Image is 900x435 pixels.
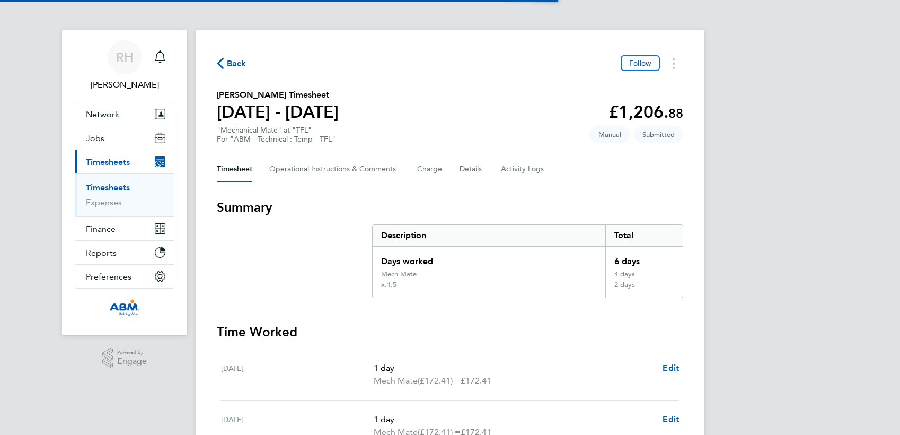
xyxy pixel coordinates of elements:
h3: Time Worked [217,324,683,341]
span: Rea Hill [75,79,174,91]
button: Activity Logs [501,156,545,182]
span: Preferences [86,272,131,282]
app-decimal: £1,206. [608,102,683,122]
button: Jobs [75,126,174,150]
div: For "ABM - Technical : Temp - TFL" [217,135,336,144]
div: x.1.5 [381,281,396,289]
span: (£172.41) = [418,376,461,386]
div: Total [605,225,683,246]
img: abm-technical-logo-retina.png [109,299,140,316]
span: Follow [629,58,651,68]
span: Edit [663,414,679,424]
div: Timesheets [75,173,174,216]
button: Follow [621,55,660,71]
a: Powered byEngage [102,348,147,368]
span: Engage [117,357,147,366]
span: Reports [86,248,117,258]
button: Timesheets Menu [664,55,683,72]
span: Network [86,109,119,119]
div: Days worked [373,247,605,270]
span: £172.41 [461,376,491,386]
div: "Mechanical Mate" at "TFL" [217,126,336,144]
span: This timesheet is Submitted. [634,126,683,143]
a: Go to home page [75,299,174,316]
span: This timesheet was manually created. [590,126,630,143]
nav: Main navigation [62,30,187,335]
button: Network [75,102,174,126]
span: Mech Mate [374,375,418,387]
button: Timesheet [217,156,252,182]
span: 88 [668,106,683,121]
a: Expenses [86,197,122,207]
a: Edit [663,413,679,426]
span: RH [116,50,134,64]
div: 6 days [605,247,683,270]
button: Details [460,156,484,182]
button: Timesheets [75,150,174,173]
span: Powered by [117,348,147,357]
button: Reports [75,241,174,264]
p: 1 day [374,413,654,426]
button: Charge [417,156,443,182]
span: Edit [663,363,679,373]
button: Preferences [75,265,174,288]
span: Back [227,57,246,70]
a: Timesheets [86,182,130,193]
div: 4 days [605,270,683,281]
span: Jobs [86,133,104,143]
div: [DATE] [221,362,374,387]
button: Operational Instructions & Comments [269,156,400,182]
span: Finance [86,224,116,234]
h2: [PERSON_NAME] Timesheet [217,89,339,101]
h1: [DATE] - [DATE] [217,101,339,123]
div: Summary [372,224,683,298]
button: Finance [75,217,174,240]
button: Back [217,57,246,70]
p: 1 day [374,362,654,375]
div: Mech Mate [381,270,417,279]
div: 2 days [605,281,683,298]
span: Timesheets [86,157,130,167]
a: Edit [663,362,679,375]
h3: Summary [217,199,683,216]
a: RH[PERSON_NAME] [75,40,174,91]
div: Description [373,225,605,246]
